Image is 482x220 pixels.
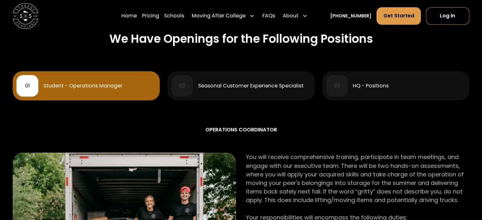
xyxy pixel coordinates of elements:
[43,83,122,88] div: Student - Operations Manager
[13,126,469,134] div: Operations Coordinator
[330,13,371,19] a: [PHONE_NUMBER]
[25,83,30,88] div: 01
[353,83,389,88] div: HQ - Positions
[179,83,185,88] div: 02
[192,12,246,20] div: Moving After College
[164,7,184,25] a: Schools
[283,12,299,20] div: About
[109,32,373,46] h2: We Have Openings for the Following Positions
[13,3,38,29] img: Storage Scholars main logo
[121,7,137,25] a: Home
[198,83,304,88] div: Seasonal Customer Experience Specialist
[262,7,275,25] a: FAQs
[334,83,340,88] div: 03
[189,7,257,25] div: Moving After College
[280,7,310,25] div: About
[13,3,38,29] a: home
[426,7,469,24] a: Log In
[376,7,421,24] a: Get Started
[142,7,159,25] a: Pricing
